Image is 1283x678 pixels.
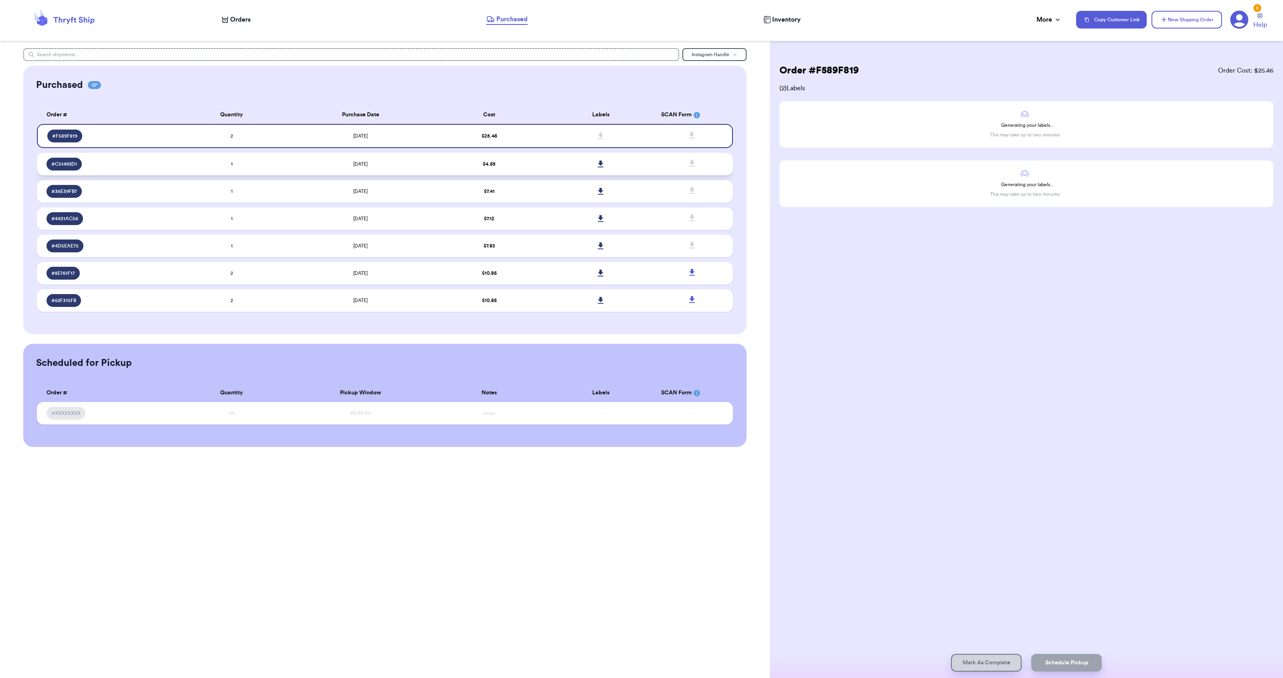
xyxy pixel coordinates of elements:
h2: Purchased [36,79,83,91]
a: Inventory [763,15,801,24]
th: Purchase Date [287,106,434,124]
span: - [600,411,601,416]
span: [DATE] [353,216,368,221]
span: Generating your labels... [1001,122,1054,128]
span: $ 7.12 [484,216,494,221]
a: Help [1253,13,1267,30]
th: Quantity [176,384,287,402]
span: 1 [231,216,233,221]
span: # 4D5EAE75 [51,243,79,249]
th: Notes [434,384,545,402]
div: SCAN Form [661,111,723,119]
div: SCAN Form [661,389,723,397]
span: $ 10.86 [482,271,497,276]
span: 1 [231,244,233,248]
span: 07 [88,81,101,89]
h2: Scheduled for Pickup [36,357,132,369]
span: # 36E39FB7 [51,188,77,195]
p: This may take up to two minutes [990,191,1060,197]
th: Labels [545,384,656,402]
span: Instagram Handle [692,52,729,57]
span: XX [229,411,235,416]
p: This may take up to two minutes [990,132,1060,138]
th: Labels [545,106,656,124]
th: Cost [434,106,545,124]
span: 1 [231,162,233,166]
span: [DATE] [353,134,368,138]
button: Copy Customer Link [1076,11,1147,28]
span: Inventory [772,15,801,24]
span: [DATE] [353,271,368,276]
span: Generating your labels... [1001,181,1054,188]
span: # C51492D1 [51,161,77,167]
button: Schedule Pickup [1031,654,1102,672]
a: Purchased [486,14,528,25]
span: 2 [231,271,233,276]
span: # 62F315FB [51,297,76,304]
a: Orders [222,15,251,24]
span: 2 [231,134,233,138]
span: [DATE] [353,189,368,194]
span: Orders [230,15,251,24]
span: $ 7.41 [484,189,495,194]
span: # F589F819 [52,133,77,139]
button: New Shipping Order [1151,11,1222,28]
input: Search shipments... [23,48,680,61]
button: Mark As Complete [951,654,1022,672]
span: XX/XX/XX [350,411,371,416]
span: 2 [231,298,233,303]
span: xxxxx [483,411,495,416]
div: 5 [1253,4,1261,12]
span: Order Cost: $ 25.46 [1218,66,1273,75]
span: $ 4.65 [483,162,496,166]
th: Pickup Window [287,384,434,402]
th: Order # [37,384,176,402]
span: [DATE] [353,298,368,303]
span: Purchased [496,14,528,24]
span: #XXXXXXXX [51,410,81,416]
span: - [692,411,693,416]
span: ( 2 ) Labels [779,83,1273,93]
span: [DATE] [353,244,368,248]
span: $ 25.46 [482,134,497,138]
button: Instagram Handle [682,48,747,61]
h2: Order # F589F819 [779,64,859,77]
span: $ 10.86 [482,298,497,303]
th: Quantity [176,106,287,124]
span: # 8E761F17 [51,270,75,276]
th: Order # [37,106,176,124]
span: Help [1253,20,1267,30]
span: 1 [231,189,233,194]
a: 5 [1230,10,1249,29]
span: [DATE] [353,162,368,166]
div: More [1036,15,1062,24]
span: # 4431AC56 [51,215,78,222]
span: $ 7.83 [484,244,495,248]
